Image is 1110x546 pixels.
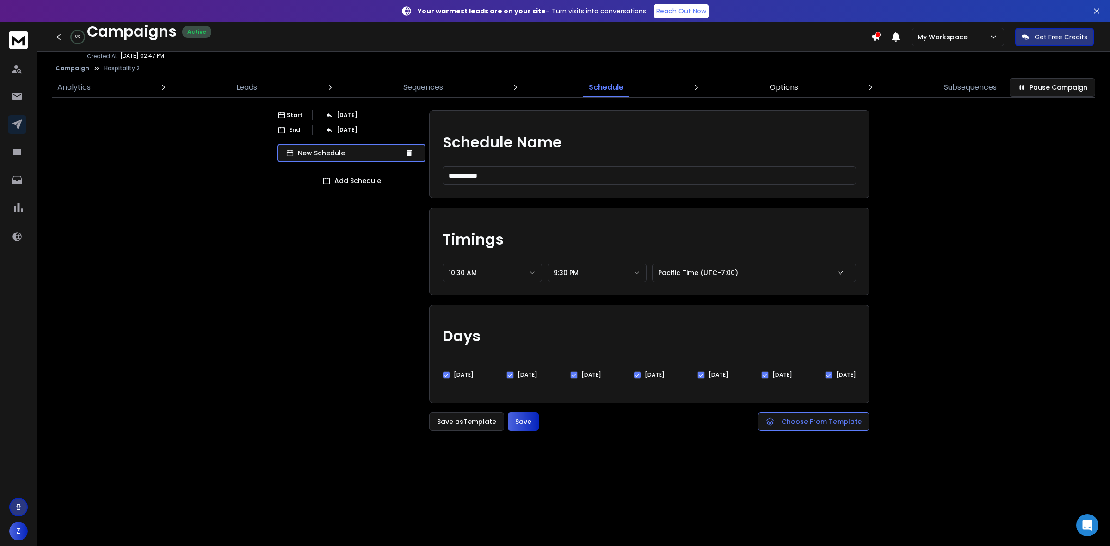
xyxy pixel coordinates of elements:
[418,6,546,16] strong: Your warmest leads are on your site
[298,148,401,158] p: New Schedule
[75,35,80,39] p: 0 %
[57,83,91,92] p: Analytics
[87,23,177,40] h1: Campaigns
[1010,78,1095,97] button: Pause Campaign
[1076,514,1098,536] div: Open Intercom Messenger
[9,522,28,540] button: Z
[764,78,804,97] a: Options
[589,83,623,92] p: Schedule
[443,231,856,248] h1: Timings
[337,111,358,119] p: [DATE]
[1035,32,1087,42] p: Get Free Credits
[508,412,539,431] button: Save
[398,78,449,97] a: Sequences
[658,268,742,277] p: Pacific Time (UTC-7:00)
[782,417,862,426] span: Choose From Template
[944,83,997,92] p: Subsequences
[836,371,856,379] label: [DATE]
[454,371,474,379] label: [DATE]
[772,371,792,379] label: [DATE]
[55,65,89,72] button: Campaign
[337,126,358,134] p: [DATE]
[429,412,504,431] button: Save asTemplate
[418,6,646,16] p: – Turn visits into conversations
[656,6,706,16] p: Reach Out Now
[443,264,542,282] button: 10:30 AM
[938,78,1002,97] a: Subsequences
[443,328,856,345] h1: Days
[548,264,647,282] button: 9:30 PM
[182,26,211,38] div: Active
[758,412,869,431] button: Choose From Template
[918,32,971,42] p: My Workspace
[277,172,425,190] button: Add Schedule
[518,371,537,379] label: [DATE]
[52,78,96,97] a: Analytics
[9,31,28,49] img: logo
[231,78,263,97] a: Leads
[583,78,629,97] a: Schedule
[1015,28,1094,46] button: Get Free Credits
[443,134,856,151] h1: Schedule Name
[236,83,257,92] p: Leads
[287,111,302,119] p: Start
[645,371,665,379] label: [DATE]
[581,371,601,379] label: [DATE]
[104,65,140,72] p: Hospitality 2
[289,126,300,134] p: End
[709,371,728,379] label: [DATE]
[120,52,164,60] p: [DATE] 02:47 PM
[770,83,798,92] p: Options
[403,83,443,92] p: Sequences
[87,53,118,60] p: Created At:
[654,4,709,18] a: Reach Out Now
